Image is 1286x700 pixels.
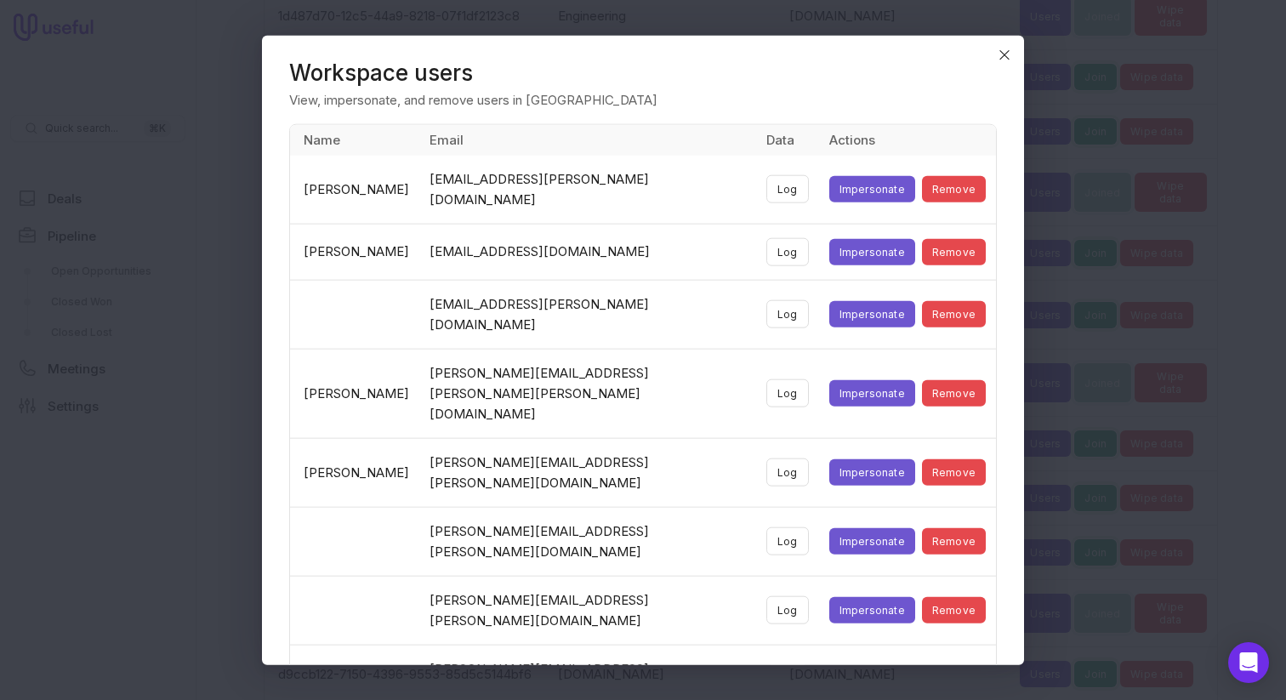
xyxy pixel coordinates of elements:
[766,237,809,265] button: Log
[766,596,809,624] button: Log
[290,349,419,438] td: [PERSON_NAME]
[419,349,756,438] td: [PERSON_NAME][EMAIL_ADDRESS][PERSON_NAME][PERSON_NAME][DOMAIN_NAME]
[290,155,419,224] td: [PERSON_NAME]
[766,458,809,487] button: Log
[419,280,756,349] td: [EMAIL_ADDRESS][PERSON_NAME][DOMAIN_NAME]
[829,597,915,623] button: Impersonate
[922,459,986,486] button: Remove
[290,438,419,507] td: [PERSON_NAME]
[419,155,756,224] td: [EMAIL_ADDRESS][PERSON_NAME][DOMAIN_NAME]
[290,124,419,155] th: Name
[922,380,986,407] button: Remove
[766,527,809,555] button: Log
[819,124,996,155] th: Actions
[289,89,997,110] p: View, impersonate, and remove users in [GEOGRAPHIC_DATA]
[922,176,986,202] button: Remove
[766,379,809,407] button: Log
[766,175,809,203] button: Log
[922,238,986,265] button: Remove
[419,224,756,280] td: [EMAIL_ADDRESS][DOMAIN_NAME]
[766,300,809,328] button: Log
[290,224,419,280] td: [PERSON_NAME]
[419,438,756,507] td: [PERSON_NAME][EMAIL_ADDRESS][PERSON_NAME][DOMAIN_NAME]
[922,597,986,623] button: Remove
[829,380,915,407] button: Impersonate
[829,528,915,555] button: Impersonate
[419,576,756,645] td: [PERSON_NAME][EMAIL_ADDRESS][PERSON_NAME][DOMAIN_NAME]
[289,62,997,83] header: Workspace users
[829,238,915,265] button: Impersonate
[829,459,915,486] button: Impersonate
[419,507,756,576] td: [PERSON_NAME][EMAIL_ADDRESS][PERSON_NAME][DOMAIN_NAME]
[922,528,986,555] button: Remove
[829,176,915,202] button: Impersonate
[756,124,819,155] th: Data
[992,42,1017,67] button: Close
[829,301,915,327] button: Impersonate
[419,124,756,155] th: Email
[922,301,986,327] button: Remove
[766,665,809,693] button: Log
